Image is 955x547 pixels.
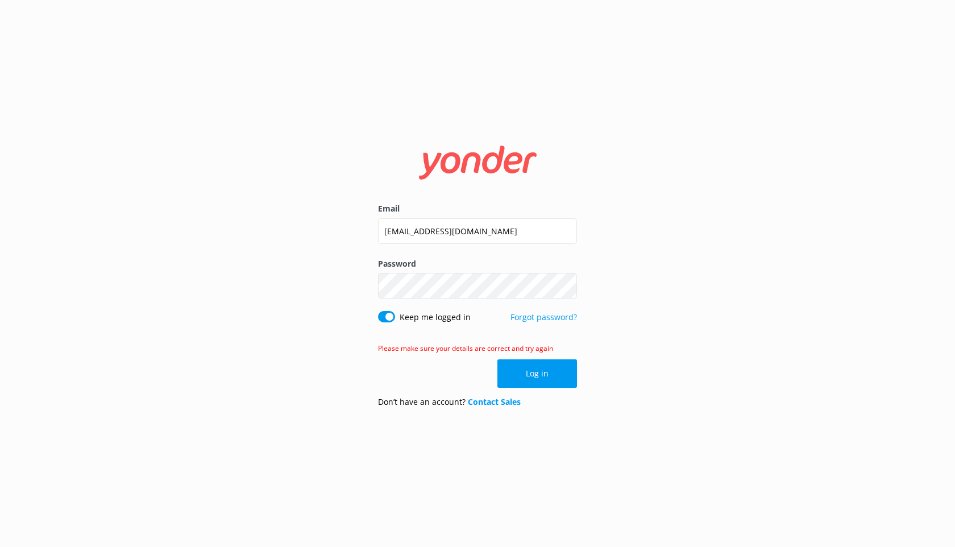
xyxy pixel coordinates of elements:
span: Please make sure your details are correct and try again [378,343,553,353]
label: Password [378,258,577,270]
label: Keep me logged in [400,311,471,324]
button: Log in [497,359,577,388]
a: Forgot password? [510,312,577,322]
label: Email [378,202,577,215]
a: Contact Sales [468,396,521,407]
input: user@emailaddress.com [378,218,577,244]
p: Don’t have an account? [378,396,521,408]
button: Show password [554,275,577,297]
